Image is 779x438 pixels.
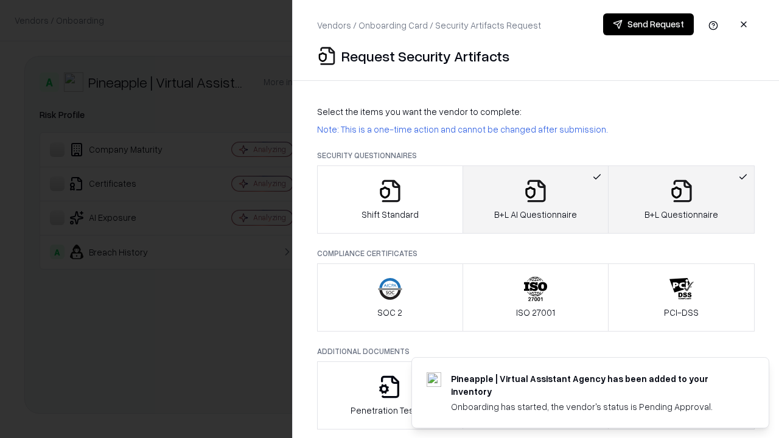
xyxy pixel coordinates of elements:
p: ISO 27001 [516,306,555,319]
button: Send Request [603,13,694,35]
p: Vendors / Onboarding Card / Security Artifacts Request [317,19,541,32]
button: Penetration Testing [317,361,463,429]
button: B+L AI Questionnaire [463,165,609,234]
p: Additional Documents [317,346,755,356]
p: Request Security Artifacts [341,46,509,66]
p: Security Questionnaires [317,150,755,161]
p: Select the items you want the vendor to complete: [317,105,755,118]
div: Pineapple | Virtual Assistant Agency has been added to your inventory [451,372,739,398]
p: Note: This is a one-time action and cannot be changed after submission. [317,123,755,136]
p: Penetration Testing [351,404,429,417]
p: SOC 2 [377,306,402,319]
p: B+L Questionnaire [645,208,718,221]
button: B+L Questionnaire [608,165,755,234]
p: B+L AI Questionnaire [494,208,577,221]
button: Shift Standard [317,165,463,234]
p: PCI-DSS [664,306,699,319]
p: Compliance Certificates [317,248,755,259]
button: ISO 27001 [463,263,609,332]
p: Shift Standard [362,208,419,221]
img: trypineapple.com [427,372,441,387]
div: Onboarding has started, the vendor's status is Pending Approval. [451,400,739,413]
button: PCI-DSS [608,263,755,332]
button: SOC 2 [317,263,463,332]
